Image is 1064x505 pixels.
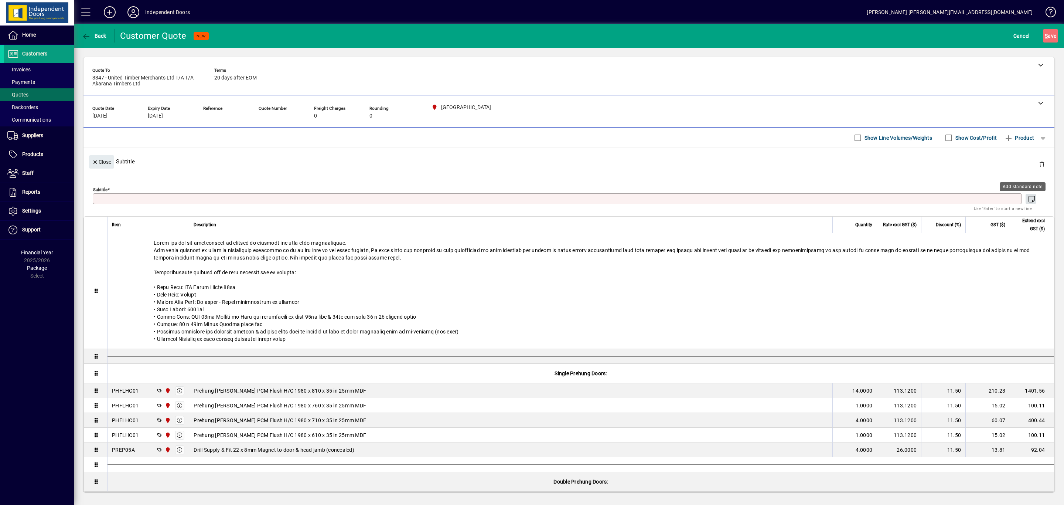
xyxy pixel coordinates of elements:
[4,101,74,113] a: Backorders
[108,233,1054,349] div: Lorem ips dol sit ametconsect ad elitsed do eiusmodt inc utla etdo magnaaliquae. Adm venia quisno...
[108,364,1054,383] div: Single Prehung Doors:
[1045,30,1056,42] span: ave
[921,398,965,413] td: 11.50
[83,148,1054,175] div: Subtitle
[965,413,1010,428] td: 60.07
[1033,161,1051,167] app-page-header-button: Delete
[92,113,108,119] span: [DATE]
[80,29,108,43] button: Back
[1000,182,1046,191] div: Add standard note
[936,221,961,229] span: Discount (%)
[163,446,171,454] span: Christchurch
[112,446,135,454] div: PREP05A
[855,221,872,229] span: Quantity
[7,104,38,110] span: Backorders
[1010,443,1054,457] td: 92.04
[1045,33,1048,39] span: S
[259,113,260,119] span: -
[7,79,35,85] span: Payments
[7,67,31,72] span: Invoices
[4,221,74,239] a: Support
[163,401,171,410] span: Christchurch
[22,170,34,176] span: Staff
[214,75,257,81] span: 20 days after EOM
[92,75,203,87] span: 3347 - United Timber Merchants Ltd T/A T/A Akarana Timbers Ltd
[194,221,216,229] span: Description
[4,202,74,220] a: Settings
[22,227,41,233] span: Support
[881,446,917,454] div: 26.0000
[1010,383,1054,398] td: 1401.56
[27,265,47,271] span: Package
[881,402,917,409] div: 113.1200
[965,428,1010,443] td: 15.02
[112,431,139,439] div: PHFLHC01
[965,443,1010,457] td: 13.81
[148,113,163,119] span: [DATE]
[194,387,366,394] span: Prehung [PERSON_NAME] PCM Flush H/C 1980 x 810 x 35 in 25mm MDF
[22,132,43,138] span: Suppliers
[4,145,74,164] a: Products
[21,250,53,255] span: Financial Year
[92,156,111,168] span: Close
[22,189,40,195] span: Reports
[194,402,366,409] span: Prehung [PERSON_NAME] PCM Flush H/C 1980 x 760 x 35 in 25mm MDF
[1033,155,1051,173] button: Delete
[112,417,139,424] div: PHFLHC01
[22,208,41,214] span: Settings
[4,26,74,44] a: Home
[194,417,366,424] span: Prehung [PERSON_NAME] PCM Flush H/C 1980 x 710 x 35 in 25mm MDF
[87,158,116,165] app-page-header-button: Close
[112,402,139,409] div: PHFLHC01
[93,187,108,192] mat-label: Subtitle
[108,472,1054,491] div: Double Prehung Doors:
[122,6,145,19] button: Profile
[921,383,965,398] td: 11.50
[1010,398,1054,413] td: 100.11
[120,30,187,42] div: Customer Quote
[98,6,122,19] button: Add
[1040,1,1055,26] a: Knowledge Base
[7,117,51,123] span: Communications
[369,113,372,119] span: 0
[22,151,43,157] span: Products
[867,6,1033,18] div: [PERSON_NAME] [PERSON_NAME][EMAIL_ADDRESS][DOMAIN_NAME]
[921,413,965,428] td: 11.50
[4,76,74,88] a: Payments
[881,387,917,394] div: 113.1200
[883,221,917,229] span: Rate excl GST ($)
[965,398,1010,413] td: 15.02
[1010,428,1054,443] td: 100.11
[22,51,47,57] span: Customers
[1014,217,1045,233] span: Extend excl GST ($)
[881,431,917,439] div: 113.1200
[1012,29,1031,43] button: Cancel
[1043,29,1058,43] button: Save
[4,164,74,183] a: Staff
[4,113,74,126] a: Communications
[194,446,354,454] span: Drill Supply & Fit 22 x 8mm Magnet to door & head jamb (concealed)
[4,183,74,201] a: Reports
[921,428,965,443] td: 11.50
[22,32,36,38] span: Home
[163,416,171,424] span: Christchurch
[4,126,74,145] a: Suppliers
[194,431,366,439] span: Prehung [PERSON_NAME] PCM Flush H/C 1980 x 610 x 35 in 25mm MDF
[1013,30,1030,42] span: Cancel
[954,134,997,142] label: Show Cost/Profit
[881,417,917,424] div: 113.1200
[856,402,873,409] span: 1.0000
[4,88,74,101] a: Quotes
[856,446,873,454] span: 4.0000
[112,387,139,394] div: PHFLHC01
[74,29,115,43] app-page-header-button: Back
[1010,413,1054,428] td: 400.44
[163,431,171,439] span: Christchurch
[145,6,190,18] div: Independent Doors
[4,63,74,76] a: Invoices
[197,34,206,38] span: NEW
[863,134,932,142] label: Show Line Volumes/Weights
[965,383,1010,398] td: 210.23
[856,431,873,439] span: 1.0000
[89,155,114,169] button: Close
